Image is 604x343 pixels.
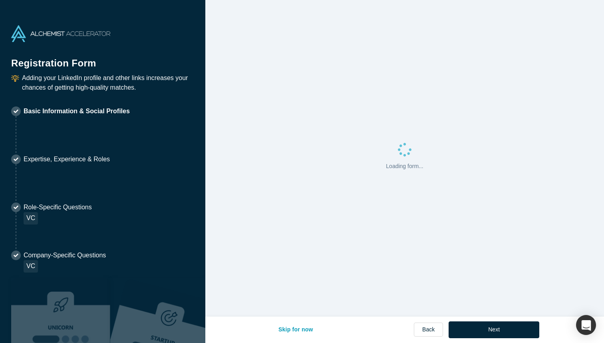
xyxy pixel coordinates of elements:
p: Adding your LinkedIn profile and other links increases your chances of getting high-quality matches. [22,73,194,92]
p: Role-Specific Questions [24,203,92,212]
button: Next [449,321,539,338]
img: Alchemist Accelerator Logo [11,25,110,42]
p: Expertise, Experience & Roles [24,154,110,164]
a: Back [414,323,443,337]
p: Basic Information & Social Profiles [24,106,130,116]
p: Company-Specific Questions [24,251,106,260]
button: Skip for now [270,321,322,338]
h1: Registration Form [11,48,194,70]
p: Loading form... [386,162,423,170]
div: VC [24,212,38,225]
div: VC [24,260,38,273]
